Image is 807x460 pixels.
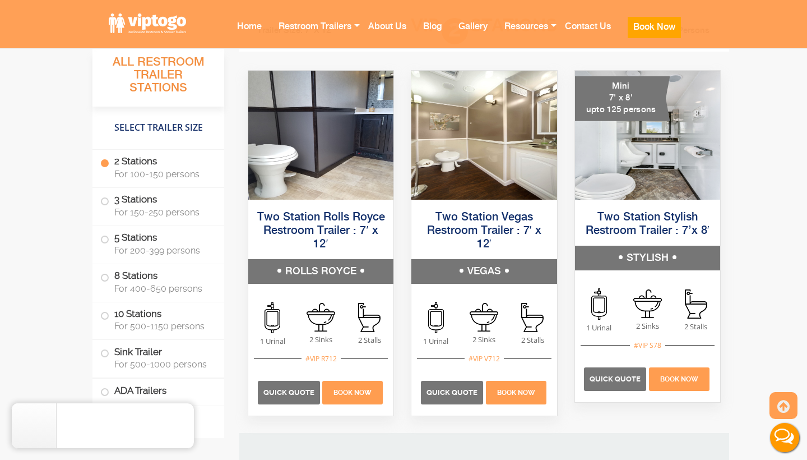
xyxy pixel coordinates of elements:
[345,335,393,346] span: 2 Stalls
[575,323,623,333] span: 1 Urinal
[263,388,314,397] span: Quick Quote
[685,289,707,319] img: an icon of stall
[648,373,711,383] a: Book Now
[762,415,807,460] button: Live Chat
[100,226,216,261] label: 5 Stations
[360,12,415,56] a: About Us
[428,302,444,333] img: an icon of urinal
[484,387,548,397] a: Book Now
[586,211,709,237] a: Two Station Stylish Restroom Trailer : 7’x 8′
[415,12,450,56] a: Blog
[496,12,556,56] a: Resources
[92,52,224,107] h3: All Restroom Trailer Stations
[660,375,698,383] span: Book Now
[672,321,720,332] span: 2 Stalls
[114,359,211,370] span: For 500-1000 persons
[114,207,211,218] span: For 150-250 persons
[92,112,224,144] h4: Select Trailer Size
[411,71,556,200] img: Side view of two station restroom trailer with separate doors for males and females
[258,387,321,397] a: Quick Quote
[450,12,496,56] a: Gallery
[556,12,619,56] a: Contact Us
[270,12,360,56] a: Restroom Trailers
[100,188,216,223] label: 3 Stations
[411,336,460,347] span: 1 Urinal
[307,303,335,332] img: an icon of sink
[584,373,647,383] a: Quick Quote
[248,336,296,347] span: 1 Urinal
[114,283,211,293] span: For 400-650 persons
[630,340,665,351] div: #VIP S78
[248,71,393,200] img: Side view of two station restroom trailer with separate doors for males and females
[427,211,541,250] a: Two Station Vegas Restroom Trailer : 7′ x 12′
[100,302,216,337] label: 10 Stations
[100,150,216,185] label: 2 Stations
[623,321,671,332] span: 2 Sinks
[248,259,393,284] h5: ROLLS ROYCE
[633,289,662,318] img: an icon of sink
[265,302,280,333] img: an icon of urinal
[411,259,556,284] h5: VEGAS
[628,17,681,38] button: Book Now
[229,12,270,56] a: Home
[465,353,504,364] div: #VIP V712
[100,379,216,403] label: ADA Trailers
[590,375,641,383] span: Quick Quote
[114,169,211,180] span: For 100-150 persons
[321,387,384,397] a: Book Now
[114,321,211,332] span: For 500-1150 persons
[421,387,484,397] a: Quick Quote
[575,246,720,270] h5: STYLISH
[497,389,535,397] span: Book Now
[100,264,216,299] label: 8 Stations
[100,340,216,375] label: Sink Trailer
[358,303,381,332] img: an icon of stall
[333,389,372,397] span: Book Now
[619,12,689,62] a: Book Now
[508,335,556,346] span: 2 Stalls
[591,288,607,320] img: an icon of urinal
[575,76,670,121] div: Mini 7' x 8' upto 125 persons
[302,353,341,364] div: #VIP R712
[257,211,385,250] a: Two Station Rolls Royce Restroom Trailer : 7′ x 12′
[426,388,477,397] span: Quick Quote
[521,303,544,332] img: an icon of stall
[460,334,508,345] span: 2 Sinks
[575,71,720,200] img: A mini restroom trailer with two separate stations and separate doors for males and females
[470,303,498,332] img: an icon of sink
[296,334,345,345] span: 2 Sinks
[114,245,211,256] span: For 200-399 persons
